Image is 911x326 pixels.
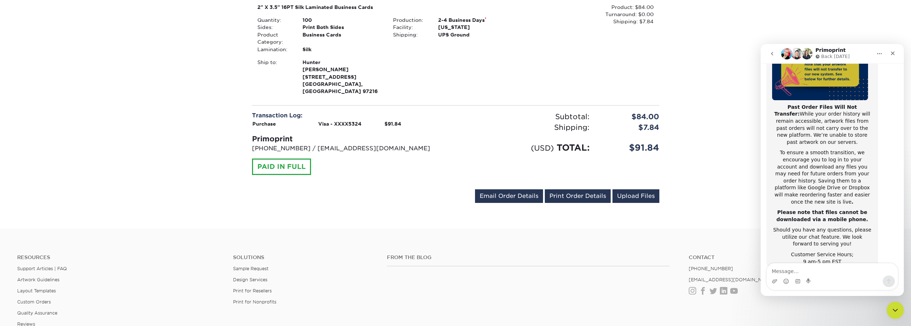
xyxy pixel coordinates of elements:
div: Primoprint [252,133,450,144]
iframe: Intercom live chat [887,302,904,319]
div: 2-4 Business Days [433,16,523,24]
div: Sides: [252,24,297,31]
strong: $91.84 [384,121,401,127]
div: Should you have any questions, please utilize our chat feature. We look forward to serving you! [11,183,112,204]
iframe: Intercom live chat [761,44,904,296]
div: While your order history will remain accessible, artwork files from past orders will not carry ov... [11,60,112,102]
span: [STREET_ADDRESS] [302,73,382,81]
strong: Visa - XXXX5324 [318,121,362,127]
a: Print for Nonprofits [233,299,276,305]
div: Print Both Sides [297,24,388,31]
button: Start recording [45,234,51,240]
div: Shipping: [456,122,595,133]
div: 2" X 3.5" 16PT Silk Laminated Business Cards [257,4,518,11]
b: Please note that files cannot be downloaded via a mobile phone. [16,165,107,178]
span: Hunter [302,59,382,66]
div: Lamination: [252,46,297,53]
div: Facility: [388,24,433,31]
div: Subtotal: [456,111,595,122]
div: PAID IN FULL [252,159,311,175]
a: Print for Resellers [233,288,272,293]
a: Artwork Guidelines [17,277,59,282]
a: [EMAIL_ADDRESS][DOMAIN_NAME] [689,277,774,282]
div: $7.84 [595,122,665,133]
div: Silk [297,46,388,53]
span: [PERSON_NAME] [302,66,382,73]
strong: [GEOGRAPHIC_DATA], [GEOGRAPHIC_DATA] 97216 [302,59,382,94]
a: Print Order Details [545,189,611,203]
a: Custom Orders [17,299,51,305]
strong: Purchase [252,121,276,127]
div: Shipping: [388,31,433,38]
a: Design Services [233,277,267,282]
b: . [91,155,93,161]
div: UPS Ground [433,31,523,38]
h4: From the Blog [387,254,670,261]
div: $84.00 [595,111,665,122]
a: Sample Request [233,266,268,271]
div: Transaction Log: [252,111,450,120]
h4: Solutions [233,254,376,261]
p: [PHONE_NUMBER] / [EMAIL_ADDRESS][DOMAIN_NAME] [252,144,450,153]
a: Support Articles | FAQ [17,266,67,271]
div: Product Category: [252,31,297,46]
div: [US_STATE] [433,24,523,31]
div: $91.84 [595,141,665,154]
div: Ship to: [252,59,297,95]
a: Contact [689,254,894,261]
a: Upload Files [612,189,659,203]
div: Business Cards [297,31,388,46]
a: [PHONE_NUMBER] [689,266,733,271]
button: Gif picker [34,234,40,240]
div: Customer Service Hours; 9 am-5 pm EST [11,207,112,221]
div: Production: [388,16,433,24]
a: Layout Templates [17,288,56,293]
h4: Resources [17,254,222,261]
textarea: Message… [6,219,137,232]
div: 100 [297,16,388,24]
span: TOTAL: [557,142,590,153]
button: Send a message… [122,232,134,243]
b: Past Order Files Will Not Transfer: [14,60,96,73]
small: (USD) [531,143,554,152]
button: Upload attachment [11,234,17,240]
div: Product: $84.00 Turnaround: $0.00 Shipping: $7.84 [523,4,654,25]
div: To ensure a smooth transition, we encourage you to log in to your account and download any files ... [11,105,112,161]
button: Emoji picker [23,234,28,240]
div: Quantity: [252,16,297,24]
a: Email Order Details [475,189,543,203]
